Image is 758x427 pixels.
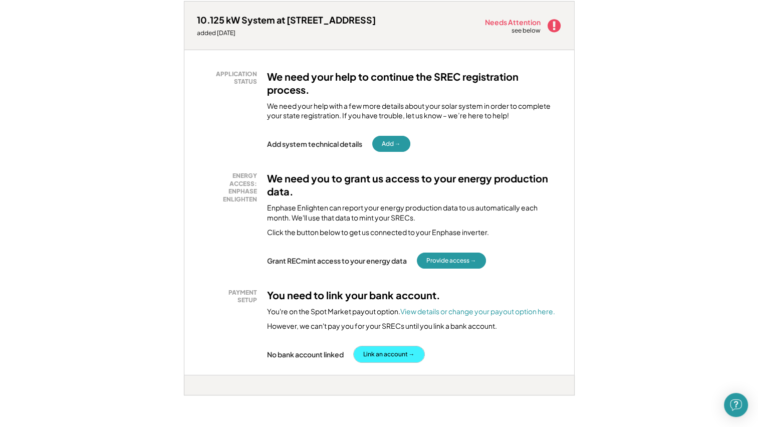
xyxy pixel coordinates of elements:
[267,101,562,121] div: We need your help with a few more details about your solar system in order to complete your state...
[417,253,486,269] button: Provide access →
[267,228,489,238] div: Click the button below to get us connected to your Enphase inverter.
[267,256,407,265] div: Grant RECmint access to your energy data
[197,29,376,37] div: added [DATE]
[400,307,555,316] a: View details or change your payout option here.
[202,172,257,203] div: ENERGY ACCESS: ENPHASE ENLIGHTEN
[267,70,562,96] h3: We need your help to continue the SREC registration process.
[202,70,257,86] div: APPLICATION STATUS
[485,19,542,26] div: Needs Attention
[267,172,562,198] h3: We need you to grant us access to your energy production data.
[267,203,562,223] div: Enphase Enlighten can report your energy production data to us automatically each month. We'll us...
[267,321,497,331] div: However, we can't pay you for your SRECs until you link a bank account.
[184,395,211,399] div: uohpl8qa - DC Solar
[512,27,542,35] div: see below
[267,139,362,148] div: Add system technical details
[724,393,748,417] div: Open Intercom Messenger
[354,346,424,362] button: Link an account →
[197,14,376,26] div: 10.125 kW System at [STREET_ADDRESS]
[202,289,257,304] div: PAYMENT SETUP
[267,307,555,317] div: You're on the Spot Market payout option.
[267,350,344,359] div: No bank account linked
[267,289,440,302] h3: You need to link your bank account.
[372,136,410,152] button: Add →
